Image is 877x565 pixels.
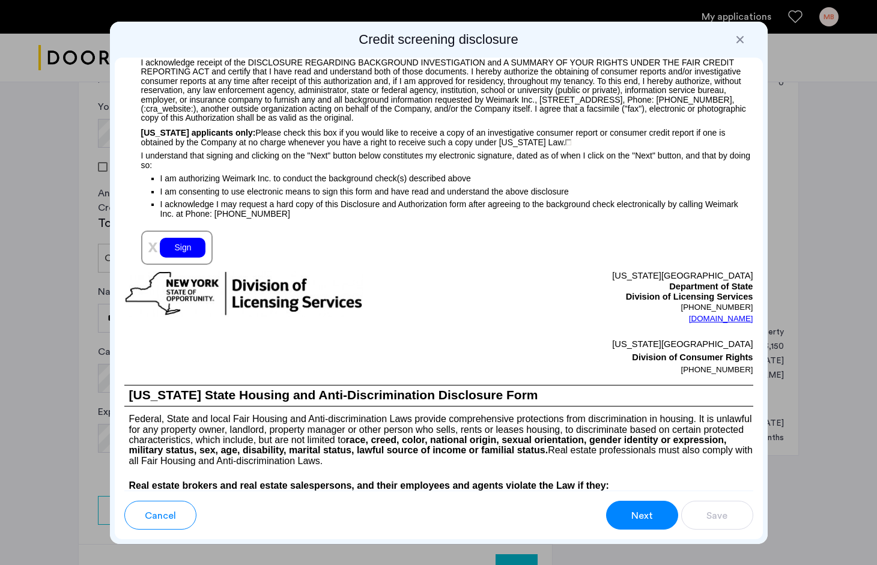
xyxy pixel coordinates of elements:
[129,435,727,455] b: race, creed, color, national origin, sexual orientation, gender identity or expression, military ...
[160,170,753,185] p: I am authorizing Weimark Inc. to conduct the background check(s) described above
[124,123,753,148] p: Please check this box if you would like to receive a copy of an investigative consumer report or ...
[438,271,753,282] p: [US_STATE][GEOGRAPHIC_DATA]
[706,509,727,523] span: Save
[115,31,763,48] h2: Credit screening disclosure
[438,337,753,351] p: [US_STATE][GEOGRAPHIC_DATA]
[145,509,176,523] span: Cancel
[124,271,363,317] img: new-york-logo.png
[124,501,196,530] button: button
[438,364,753,376] p: [PHONE_NUMBER]
[124,148,753,170] p: I understand that signing and clicking on the "Next" button below constitutes my electronic signa...
[438,303,753,312] p: [PHONE_NUMBER]
[681,501,753,530] button: button
[124,479,753,493] h4: Real estate brokers and real estate salespersons, and their employees and agents violate the Law ...
[438,351,753,364] p: Division of Consumer Rights
[606,501,678,530] button: button
[631,509,653,523] span: Next
[141,128,256,137] span: [US_STATE] applicants only:
[689,313,753,325] a: [DOMAIN_NAME]
[565,139,571,145] img: 4LAxfPwtD6BVinC2vKR9tPz10Xbrctccj4YAocJUAAAAASUVORK5CYIIA
[438,282,753,292] p: Department of State
[160,185,753,198] p: I am consenting to use electronic means to sign this form and have read and understand the above ...
[124,406,753,466] p: Federal, State and local Fair Housing and Anti-discrimination Laws provide comprehensive protecti...
[148,237,158,256] span: x
[160,199,753,219] p: I acknowledge I may request a hard copy of this Disclosure and Authorization form after agreeing ...
[124,53,753,123] p: I acknowledge receipt of the DISCLOSURE REGARDING BACKGROUND INVESTIGATION and A SUMMARY OF YOUR ...
[160,238,205,258] div: Sign
[438,292,753,303] p: Division of Licensing Services
[124,385,753,406] h1: [US_STATE] State Housing and Anti-Discrimination Disclosure Form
